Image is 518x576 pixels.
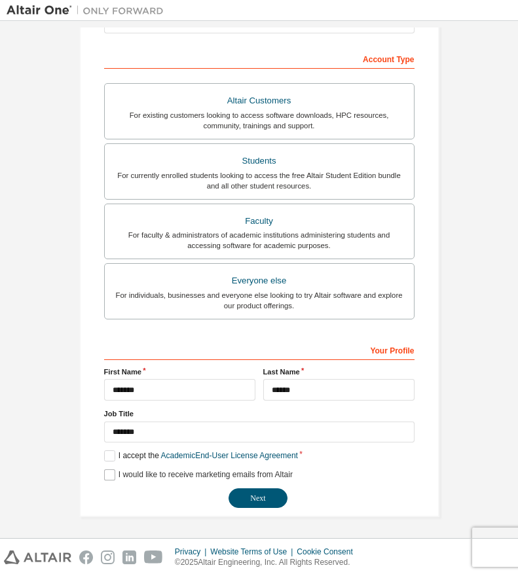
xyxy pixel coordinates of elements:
[113,290,406,311] div: For individuals, businesses and everyone else looking to try Altair software and explore our prod...
[7,4,170,17] img: Altair One
[263,367,415,377] label: Last Name
[104,450,298,461] label: I accept the
[210,547,297,557] div: Website Terms of Use
[101,550,115,564] img: instagram.svg
[144,550,163,564] img: youtube.svg
[113,272,406,290] div: Everyone else
[113,170,406,191] div: For currently enrolled students looking to access the free Altair Student Edition bundle and all ...
[122,550,136,564] img: linkedin.svg
[297,547,360,557] div: Cookie Consent
[229,488,287,508] button: Next
[161,451,298,460] a: Academic End-User License Agreement
[4,550,71,564] img: altair_logo.svg
[104,48,415,69] div: Account Type
[104,339,415,360] div: Your Profile
[79,550,93,564] img: facebook.svg
[113,92,406,110] div: Altair Customers
[113,152,406,170] div: Students
[104,367,255,377] label: First Name
[104,469,293,480] label: I would like to receive marketing emails from Altair
[175,547,210,557] div: Privacy
[175,557,361,568] p: © 2025 Altair Engineering, Inc. All Rights Reserved.
[104,408,415,419] label: Job Title
[113,230,406,251] div: For faculty & administrators of academic institutions administering students and accessing softwa...
[113,110,406,131] div: For existing customers looking to access software downloads, HPC resources, community, trainings ...
[113,212,406,230] div: Faculty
